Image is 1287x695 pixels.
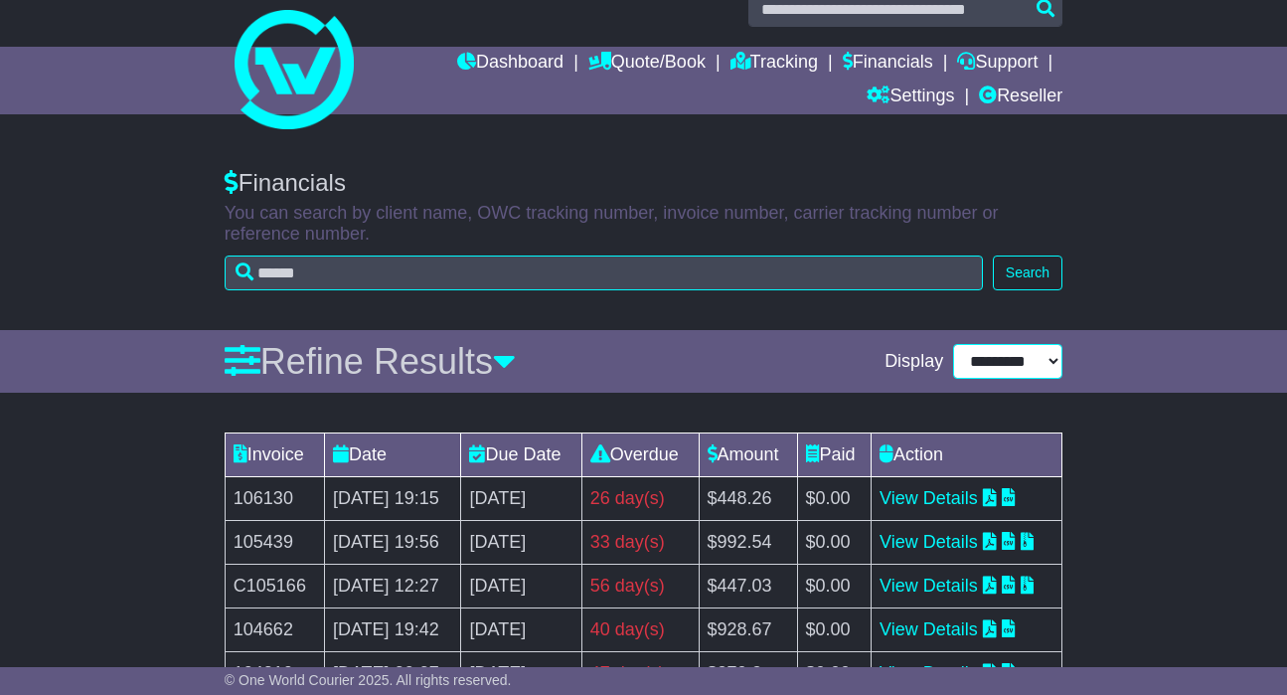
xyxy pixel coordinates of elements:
[225,341,516,382] a: Refine Results
[590,573,691,600] div: 56 day(s)
[461,608,581,652] td: [DATE]
[730,47,818,81] a: Tracking
[797,608,872,652] td: $0.00
[225,434,324,477] td: Invoice
[699,521,797,565] td: $992.54
[225,565,324,608] td: C105166
[590,616,691,643] div: 40 day(s)
[699,477,797,521] td: $448.26
[880,532,978,552] a: View Details
[461,565,581,608] td: [DATE]
[880,663,978,683] a: View Details
[324,477,461,521] td: [DATE] 19:15
[590,660,691,687] div: 47 day(s)
[797,434,872,477] td: Paid
[225,521,324,565] td: 105439
[225,203,1062,246] p: You can search by client name, OWC tracking number, invoice number, carrier tracking number or re...
[699,434,797,477] td: Amount
[880,488,978,508] a: View Details
[588,47,706,81] a: Quote/Book
[993,256,1062,290] button: Search
[461,521,581,565] td: [DATE]
[590,485,691,512] div: 26 day(s)
[880,619,978,639] a: View Details
[872,434,1062,477] td: Action
[797,565,872,608] td: $0.00
[581,434,699,477] td: Overdue
[979,81,1062,114] a: Reseller
[225,608,324,652] td: 104662
[880,576,978,596] a: View Details
[324,608,461,652] td: [DATE] 19:42
[867,81,954,114] a: Settings
[225,672,512,688] span: © One World Courier 2025. All rights reserved.
[225,477,324,521] td: 106130
[324,434,461,477] td: Date
[324,565,461,608] td: [DATE] 12:27
[461,434,581,477] td: Due Date
[957,47,1038,81] a: Support
[699,608,797,652] td: $928.67
[797,477,872,521] td: $0.00
[457,47,563,81] a: Dashboard
[797,521,872,565] td: $0.00
[843,47,933,81] a: Financials
[461,477,581,521] td: [DATE]
[324,521,461,565] td: [DATE] 19:56
[225,169,1062,198] div: Financials
[590,529,691,556] div: 33 day(s)
[699,565,797,608] td: $447.03
[885,351,943,373] span: Display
